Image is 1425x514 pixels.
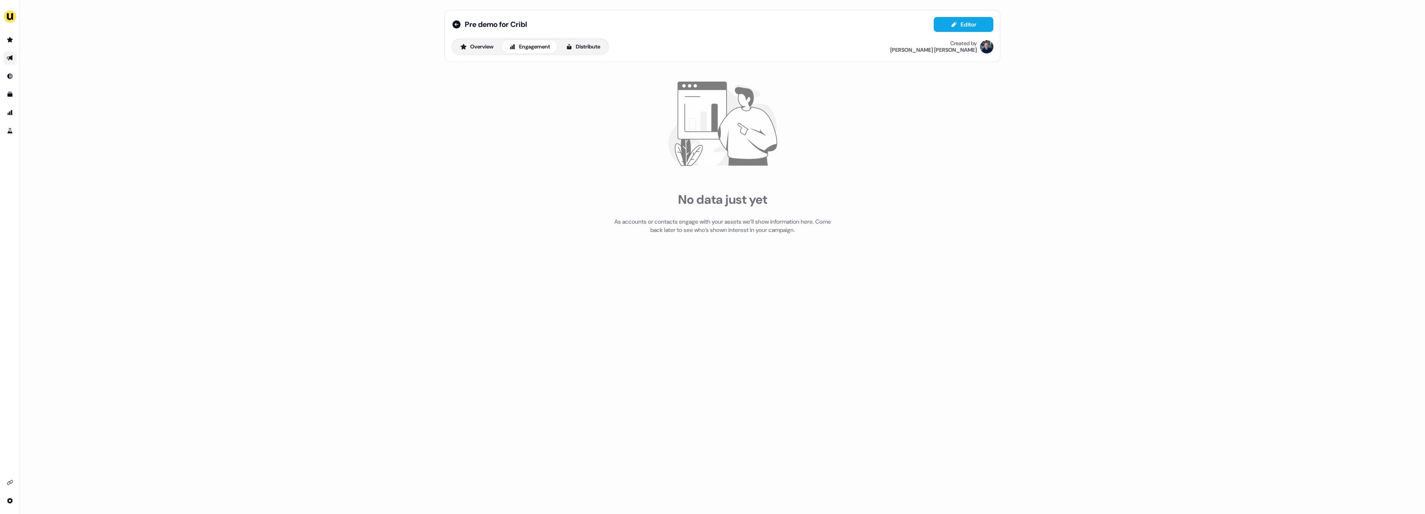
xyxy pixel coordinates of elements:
a: Go to templates [3,88,17,101]
a: Go to prospects [3,33,17,46]
div: [PERSON_NAME] [PERSON_NAME] [890,47,977,53]
a: Editor [934,21,993,30]
a: Go to outbound experience [3,51,17,65]
span: Pre demo for Cribl [465,19,527,29]
a: Go to integrations [3,494,17,507]
button: Engagement [502,40,557,53]
a: Go to experiments [3,124,17,138]
a: Go to Inbound [3,70,17,83]
div: Created by [950,40,977,47]
button: Editor [934,17,993,32]
button: Overview [453,40,500,53]
div: As accounts or contacts engage with your assets we’ll show information here. Come back later to s... [613,217,832,234]
div: No data just yet [678,192,767,208]
a: Go to integrations [3,476,17,489]
button: Distribute [559,40,607,53]
img: illustration showing a graph with no data [664,65,781,182]
img: James [980,40,993,53]
a: Go to attribution [3,106,17,119]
